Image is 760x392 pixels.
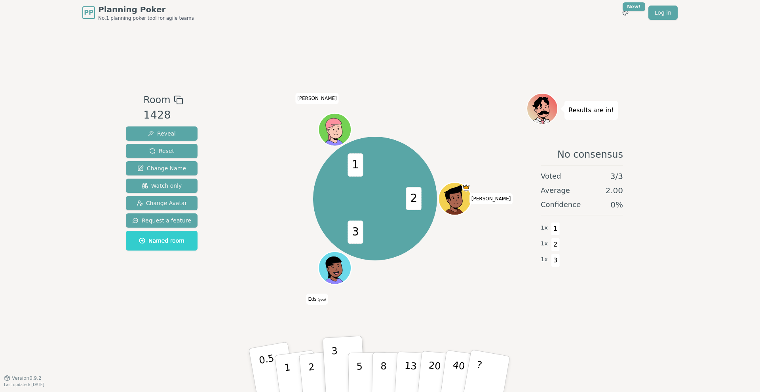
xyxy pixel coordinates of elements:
span: Named room [139,237,184,245]
button: New! [618,6,633,20]
span: PP [84,8,93,17]
span: Confidence [541,199,581,210]
span: Change Name [137,164,186,172]
button: Reveal [126,126,198,141]
span: 2 [406,187,422,210]
span: Click to change your name [295,93,339,104]
p: Results are in! [568,105,614,116]
button: Change Avatar [126,196,198,210]
span: Reset [149,147,174,155]
button: Click to change your avatar [319,253,350,283]
span: Watch only [142,182,182,190]
button: Reset [126,144,198,158]
span: 1 x [541,239,548,248]
p: 3 [331,345,340,388]
button: Version0.9.2 [4,375,42,381]
button: Named room [126,231,198,251]
span: No consensus [557,148,623,161]
span: 0 % [610,199,623,210]
span: 3 [348,220,363,244]
span: 1 x [541,224,548,232]
span: 1 [348,153,363,177]
span: Voted [541,171,561,182]
span: 1 [551,222,560,236]
span: Request a feature [132,217,191,224]
span: Click to change your name [469,193,513,204]
span: Click to change your name [306,294,328,305]
span: Average [541,185,570,196]
span: Planning Poker [98,4,194,15]
span: Reveal [148,130,176,138]
span: 2.00 [605,185,623,196]
span: Change Avatar [137,199,187,207]
span: Last updated: [DATE] [4,383,44,387]
button: Request a feature [126,213,198,228]
span: (you) [317,298,326,302]
span: Isaac is the host [462,183,471,192]
a: PPPlanning PokerNo.1 planning poker tool for agile teams [82,4,194,21]
div: 1428 [143,107,183,123]
span: 2 [551,238,560,251]
span: No.1 planning poker tool for agile teams [98,15,194,21]
span: 3 / 3 [610,171,623,182]
span: Version 0.9.2 [12,375,42,381]
span: 3 [551,254,560,267]
button: Change Name [126,161,198,175]
button: Watch only [126,179,198,193]
a: Log in [648,6,678,20]
span: Room [143,93,170,107]
div: New! [623,2,645,11]
span: 1 x [541,255,548,264]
